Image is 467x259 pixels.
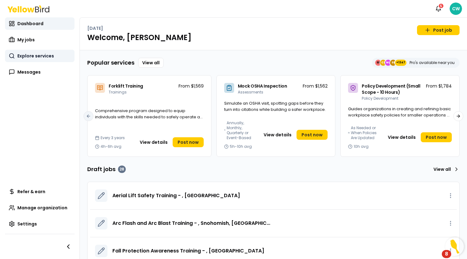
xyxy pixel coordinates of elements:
[87,165,126,174] h3: Draft jobs
[445,237,464,256] button: Open Resource Center, 8 new notifications
[396,60,405,66] span: +1347
[87,33,460,43] h1: Welcome, [PERSON_NAME]
[348,106,451,124] span: Guides organizations in creating and refining basic workplace safety policies for smaller operati...
[5,66,75,78] a: Messages
[432,2,445,15] button: 5
[95,108,203,126] span: Comprehensive program designed to equip individuals with the skills needed to safely operate a fo...
[5,185,75,198] a: Refer & earn
[112,220,271,227] a: Arc Flash and Arc Blast Training - , Snohomish, [GEOGRAPHIC_DATA] 98290
[173,137,204,147] a: Post now
[109,89,127,95] span: Trainings
[101,144,121,149] span: 4h-6h avg
[390,60,396,66] span: SE
[109,83,143,89] span: Forklift Training
[384,132,419,142] button: View details
[362,96,398,101] span: Policy Development
[17,69,41,75] span: Messages
[17,53,54,59] span: Explore services
[426,134,447,140] span: Post now
[230,144,252,149] span: 5h-10h avg
[5,202,75,214] a: Manage organization
[238,89,263,95] span: Assessments
[351,125,379,140] span: As Needed or When Policies Are Updated
[17,205,67,211] span: Manage organization
[302,132,323,138] span: Post now
[375,60,381,66] span: EE
[87,58,134,67] h3: Popular services
[224,100,326,112] span: Simulate an OSHA visit, spotting gaps before they turn into citations while building a safer work...
[5,17,75,30] a: Dashboard
[260,130,295,140] button: View details
[179,83,204,89] p: From $1,569
[138,58,164,68] a: View all
[426,83,452,89] p: From $1,784
[112,247,264,255] a: Fall Protection Awareness Training - , [GEOGRAPHIC_DATA]
[17,37,35,43] span: My jobs
[362,83,420,95] span: Policy Development (Small Scope - 10 Hours)
[431,164,460,174] a: View all
[410,60,455,65] p: Pro's available near you
[354,144,369,149] span: 10h avg
[17,20,43,27] span: Dashboard
[227,120,255,140] span: Annually, Monthly, Quarterly or Event-Based
[450,2,462,15] span: CW
[101,135,125,140] span: Every 3 years
[297,130,328,140] a: Post now
[303,83,328,89] p: From $1,562
[17,221,37,227] span: Settings
[118,166,126,173] div: 28
[380,60,386,66] span: CE
[5,218,75,230] a: Settings
[238,83,287,89] span: Mock OSHA Inspection
[5,34,75,46] a: My jobs
[385,60,391,66] span: MJ
[178,139,199,145] span: Post now
[87,25,103,31] p: [DATE]
[112,192,240,199] a: Aerial Lift Safety Training - , [GEOGRAPHIC_DATA]
[17,189,45,195] span: Refer & earn
[136,137,171,147] button: View details
[421,132,452,142] a: Post now
[417,25,460,35] a: Post job
[5,50,75,62] a: Explore services
[438,3,444,9] div: 5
